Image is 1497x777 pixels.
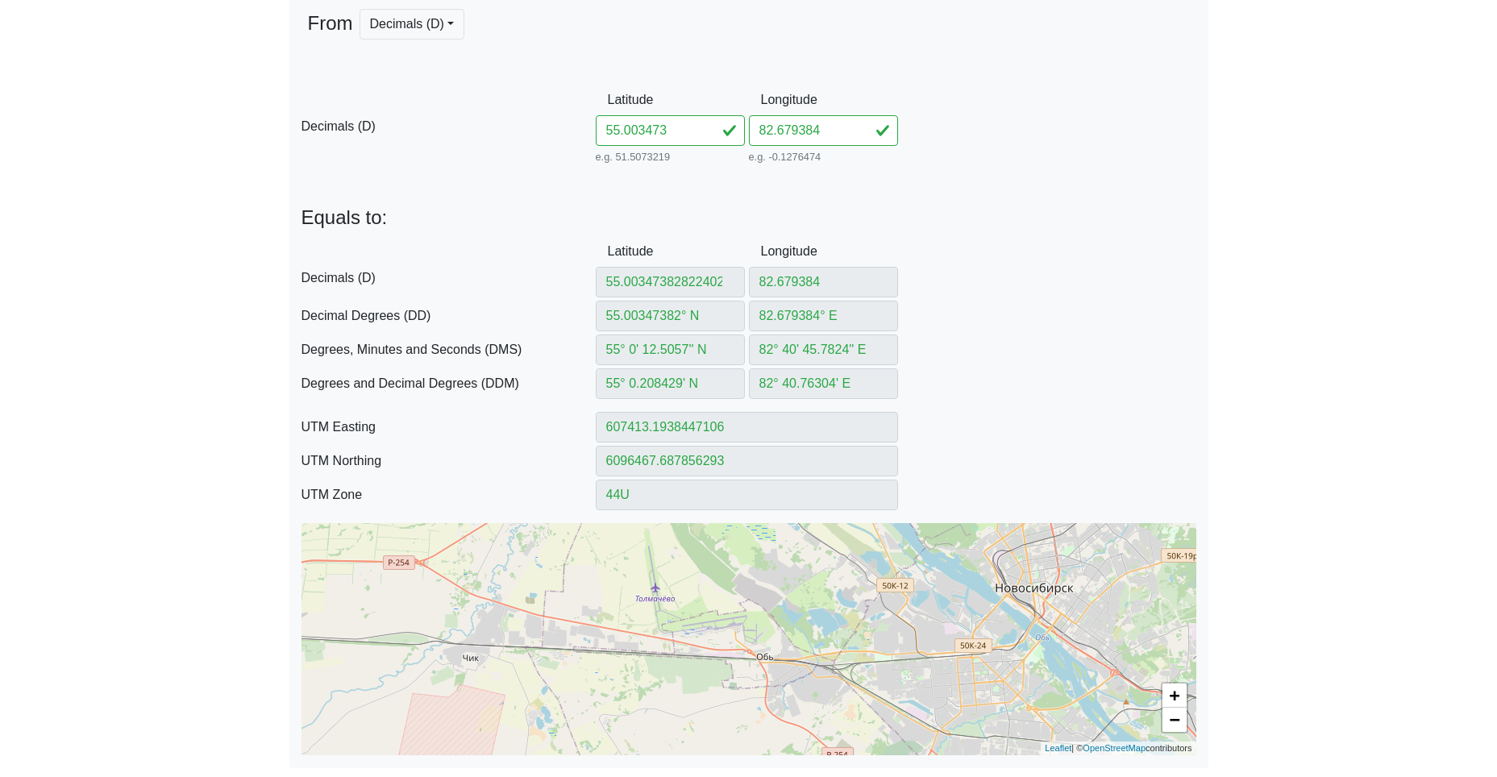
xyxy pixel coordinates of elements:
[301,306,596,326] span: Decimal Degrees (DD)
[301,117,596,136] span: Decimals (D)
[289,480,596,510] label: UTM Zone
[289,446,596,476] label: UTM Northing
[360,9,465,39] button: Decimals (D)
[749,85,799,115] label: Longitude
[301,374,596,393] span: Degrees and Decimal Degrees (DDM)
[1041,742,1196,755] div: | © contributors
[596,149,745,164] small: e.g. 51.5073219
[749,149,898,164] small: e.g. -0.1276474
[301,340,596,359] span: Degrees, Minutes and Seconds (DMS)
[749,236,799,267] label: Longitude
[301,268,596,288] span: Decimals (D)
[308,9,353,78] span: From
[1045,743,1071,753] a: Leaflet
[1083,743,1146,753] a: OpenStreetMap
[1162,684,1187,708] a: Zoom in
[301,206,1196,230] p: Equals to:
[1162,708,1187,732] a: Zoom out
[596,236,646,267] label: Latitude
[289,412,596,443] label: UTM Easting
[596,85,646,115] label: Latitude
